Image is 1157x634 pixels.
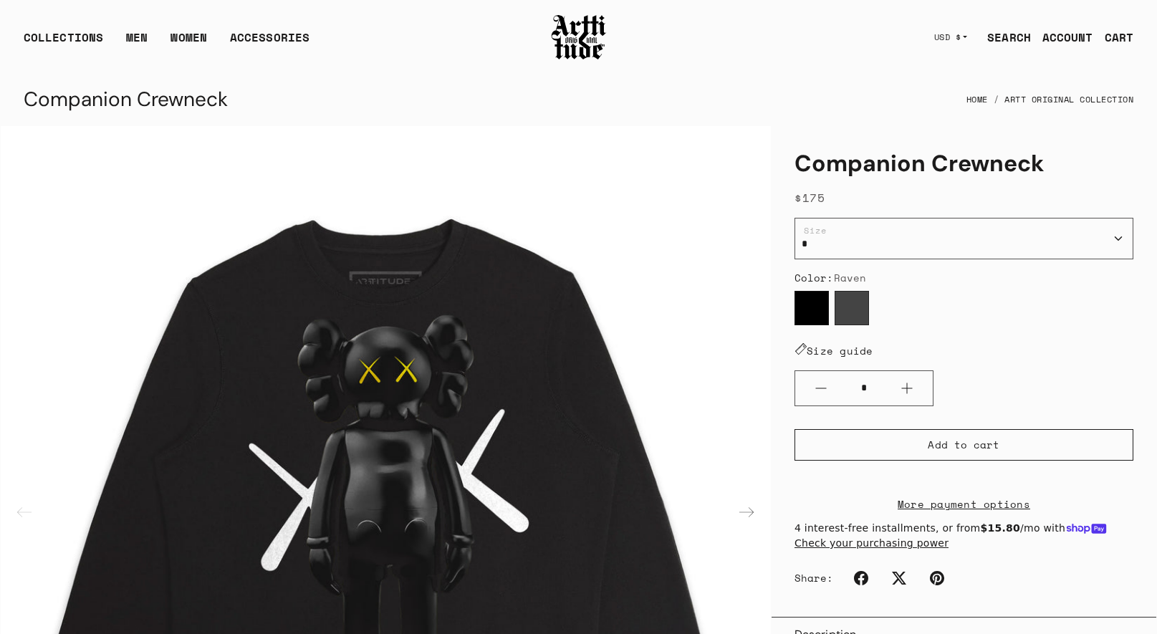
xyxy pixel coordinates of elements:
[921,562,953,594] a: Pinterest
[24,82,228,117] div: Companion Crewneck
[926,21,976,53] button: USD $
[847,375,881,401] input: Quantity
[794,271,1133,285] div: Color:
[883,562,915,594] a: Twitter
[550,13,608,62] img: Arttitude
[834,270,867,285] span: Raven
[126,29,148,57] a: MEN
[845,562,877,594] a: Facebook
[794,571,834,585] span: Share:
[928,438,999,452] span: Add to cart
[12,29,321,57] ul: Main navigation
[794,291,829,325] label: Raven
[230,29,309,57] div: ACCESSORIES
[171,29,207,57] a: WOMEN
[794,343,873,358] a: Size guide
[1093,23,1133,52] a: Open cart
[966,84,988,115] a: Home
[24,29,103,57] div: COLLECTIONS
[835,291,869,325] label: Slate
[794,429,1133,461] button: Add to cart
[1031,23,1093,52] a: ACCOUNT
[794,149,1133,178] h1: Companion Crewneck
[795,371,847,405] button: Minus
[794,496,1133,512] a: More payment options
[1105,29,1133,46] div: CART
[934,32,961,43] span: USD $
[1004,84,1133,115] a: ARTT Original Collection
[881,371,933,405] button: Plus
[729,495,764,529] div: Next slide
[794,189,825,206] span: $175
[976,23,1031,52] a: SEARCH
